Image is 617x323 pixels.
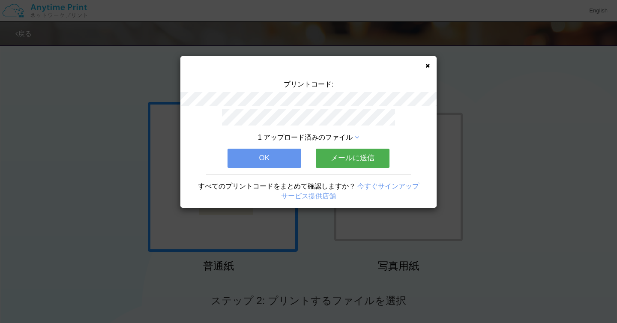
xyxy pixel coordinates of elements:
[284,81,333,88] span: プリントコード:
[228,149,301,167] button: OK
[281,192,336,200] a: サービス提供店舗
[357,182,419,190] a: 今すぐサインアップ
[198,182,356,190] span: すべてのプリントコードをまとめて確認しますか？
[258,134,353,141] span: 1 アップロード済みのファイル
[316,149,389,167] button: メールに送信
